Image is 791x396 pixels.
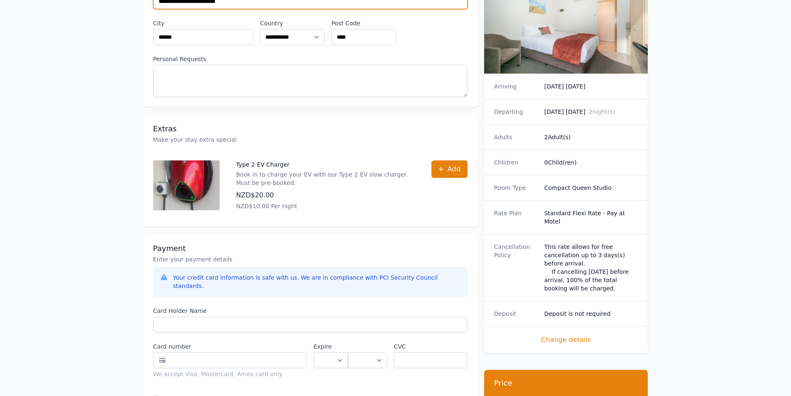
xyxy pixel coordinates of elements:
[544,310,638,318] dd: Deposit is not required
[494,108,538,116] dt: Departing
[348,342,387,351] label: .
[394,342,467,351] label: CVC
[153,55,468,63] label: Personal Requests
[589,108,615,115] span: 2 night(s)
[494,82,538,91] dt: Arriving
[494,243,538,293] dt: Cancellation Policy
[494,310,538,318] dt: Deposit
[544,184,638,192] dd: Compact Queen Studio
[494,378,638,388] h3: Price
[153,255,468,263] p: Enter your payment details
[236,202,415,210] p: NZD$10.00 Per night
[153,135,468,144] p: Make your stay extra special
[153,342,307,351] label: Card number
[260,19,325,27] label: Country
[236,190,415,200] p: NZD$20.00
[236,170,415,187] p: Book in to charge your EV with our Type 2 EV slow charger. Must be pre-booked.
[153,307,468,315] label: Card Holder Name
[544,133,638,141] dd: 2 Adult(s)
[494,335,638,345] span: Change details
[173,273,461,290] div: Your credit card information is safe with us. We are in compliance with PCI Security Council stan...
[494,133,538,141] dt: Adults
[544,82,638,91] dd: [DATE] [DATE]
[431,160,468,178] button: Add
[153,124,468,134] h3: Extras
[544,243,638,293] div: This rate allows for free cancellation up to 3 days(s) before arrival. If cancelling [DATE] befor...
[544,108,638,116] dd: [DATE] [DATE]
[153,19,254,27] label: City
[494,158,538,167] dt: Children
[544,209,638,226] dd: Standard Flexi Rate - Pay at Motel
[448,164,460,174] span: Add
[153,244,468,253] h3: Payment
[544,158,638,167] dd: 0 Child(ren)
[331,19,396,27] label: Post Code
[236,160,415,169] p: Type 2 EV Charger
[153,160,220,210] img: Type 2 EV Charger
[494,184,538,192] dt: Room Type
[313,342,348,351] label: Expire
[153,370,307,378] div: We accept Visa, Mastercard, Amex card only.
[494,209,538,226] dt: Rate Plan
